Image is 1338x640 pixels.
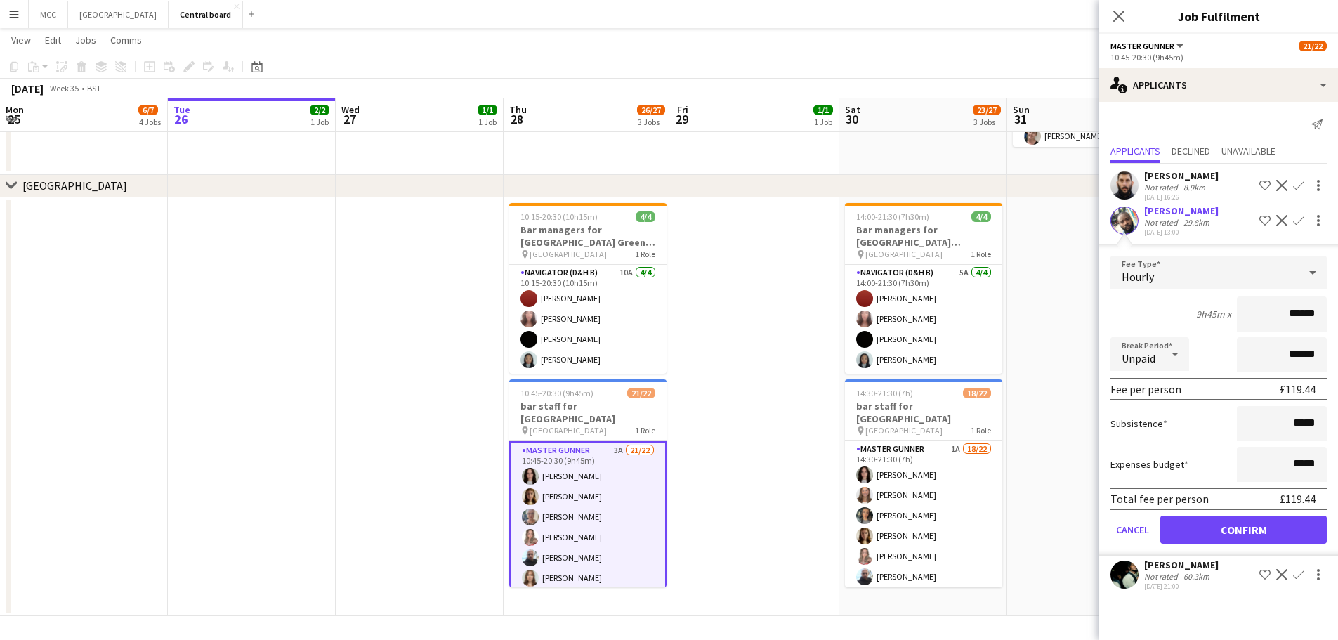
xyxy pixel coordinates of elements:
[1144,571,1181,582] div: Not rated
[856,211,929,222] span: 14:00-21:30 (7h30m)
[11,81,44,96] div: [DATE]
[310,117,329,127] div: 1 Job
[1280,492,1316,506] div: £119.44
[169,1,243,28] button: Central board
[845,400,1002,425] h3: bar staff for [GEOGRAPHIC_DATA]
[520,388,593,398] span: 10:45-20:30 (9h45m)
[1110,146,1160,156] span: Applicants
[1110,492,1209,506] div: Total fee per person
[68,1,169,28] button: [GEOGRAPHIC_DATA]
[339,111,360,127] span: 27
[1144,182,1181,192] div: Not rated
[139,117,161,127] div: 4 Jobs
[1181,217,1212,228] div: 29.8km
[973,117,1000,127] div: 3 Jobs
[509,400,667,425] h3: bar staff for [GEOGRAPHIC_DATA]
[310,105,329,115] span: 2/2
[1122,351,1155,365] span: Unpaid
[1144,204,1219,217] div: [PERSON_NAME]
[1110,382,1181,396] div: Fee per person
[530,425,607,436] span: [GEOGRAPHIC_DATA]
[843,111,860,127] span: 30
[6,31,37,49] a: View
[675,111,688,127] span: 29
[509,265,667,374] app-card-role: Navigator (D&H B)10A4/410:15-20:30 (10h15m)[PERSON_NAME][PERSON_NAME][PERSON_NAME][PERSON_NAME]
[814,117,832,127] div: 1 Job
[29,1,68,28] button: MCC
[973,105,1001,115] span: 23/27
[70,31,102,49] a: Jobs
[971,425,991,436] span: 1 Role
[4,111,24,127] span: 25
[1110,52,1327,63] div: 10:45-20:30 (9h45m)
[1110,417,1167,430] label: Subsistence
[1144,169,1219,182] div: [PERSON_NAME]
[138,105,158,115] span: 6/7
[1144,217,1181,228] div: Not rated
[1299,41,1327,51] span: 21/22
[173,103,190,116] span: Tue
[509,223,667,249] h3: Bar managers for [GEOGRAPHIC_DATA] Green King Day
[845,223,1002,249] h3: Bar managers for [GEOGRAPHIC_DATA] [PERSON_NAME]
[963,388,991,398] span: 18/22
[520,211,598,222] span: 10:15-20:30 (10h15m)
[1160,516,1327,544] button: Confirm
[1110,41,1186,51] button: Master Gunner
[1110,458,1188,471] label: Expenses budget
[509,103,527,116] span: Thu
[1181,571,1212,582] div: 60.3km
[635,425,655,436] span: 1 Role
[635,249,655,259] span: 1 Role
[1099,68,1338,102] div: Applicants
[1099,7,1338,25] h3: Job Fulfilment
[1196,308,1231,320] div: 9h45m x
[171,111,190,127] span: 26
[1221,146,1275,156] span: Unavailable
[45,34,61,46] span: Edit
[638,117,664,127] div: 3 Jobs
[1280,382,1316,396] div: £119.44
[845,265,1002,374] app-card-role: Navigator (D&H B)5A4/414:00-21:30 (7h30m)[PERSON_NAME][PERSON_NAME][PERSON_NAME][PERSON_NAME]
[46,83,81,93] span: Week 35
[1181,182,1208,192] div: 8.9km
[813,105,833,115] span: 1/1
[677,103,688,116] span: Fri
[627,388,655,398] span: 21/22
[845,379,1002,587] app-job-card: 14:30-21:30 (7h)18/22bar staff for [GEOGRAPHIC_DATA] [GEOGRAPHIC_DATA]1 RoleMaster Gunner1A18/221...
[1172,146,1210,156] span: Declined
[507,111,527,127] span: 28
[110,34,142,46] span: Comms
[509,379,667,587] app-job-card: 10:45-20:30 (9h45m)21/22bar staff for [GEOGRAPHIC_DATA] [GEOGRAPHIC_DATA]1 RoleMaster Gunner3A21/...
[865,425,943,436] span: [GEOGRAPHIC_DATA]
[509,203,667,374] app-job-card: 10:15-20:30 (10h15m)4/4Bar managers for [GEOGRAPHIC_DATA] Green King Day [GEOGRAPHIC_DATA]1 RoleN...
[637,105,665,115] span: 26/27
[1013,103,1030,116] span: Sun
[865,249,943,259] span: [GEOGRAPHIC_DATA]
[22,178,127,192] div: [GEOGRAPHIC_DATA]
[341,103,360,116] span: Wed
[1122,270,1154,284] span: Hourly
[1144,228,1219,237] div: [DATE] 13:00
[39,31,67,49] a: Edit
[971,211,991,222] span: 4/4
[1013,1,1170,273] app-card-role: Navigator (D&H B)4A12/1211:00-23:00 (12h)[PERSON_NAME][PERSON_NAME][PERSON_NAME][PERSON_NAME][PER...
[1110,41,1174,51] span: Master Gunner
[75,34,96,46] span: Jobs
[1144,559,1219,571] div: [PERSON_NAME]
[1144,582,1219,591] div: [DATE] 21:00
[1011,111,1030,127] span: 31
[11,34,31,46] span: View
[105,31,147,49] a: Comms
[845,203,1002,374] app-job-card: 14:00-21:30 (7h30m)4/4Bar managers for [GEOGRAPHIC_DATA] [PERSON_NAME] [GEOGRAPHIC_DATA]1 RoleNav...
[87,83,101,93] div: BST
[1110,516,1155,544] button: Cancel
[1144,192,1219,202] div: [DATE] 16:26
[478,117,497,127] div: 1 Job
[636,211,655,222] span: 4/4
[856,388,913,398] span: 14:30-21:30 (7h)
[530,249,607,259] span: [GEOGRAPHIC_DATA]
